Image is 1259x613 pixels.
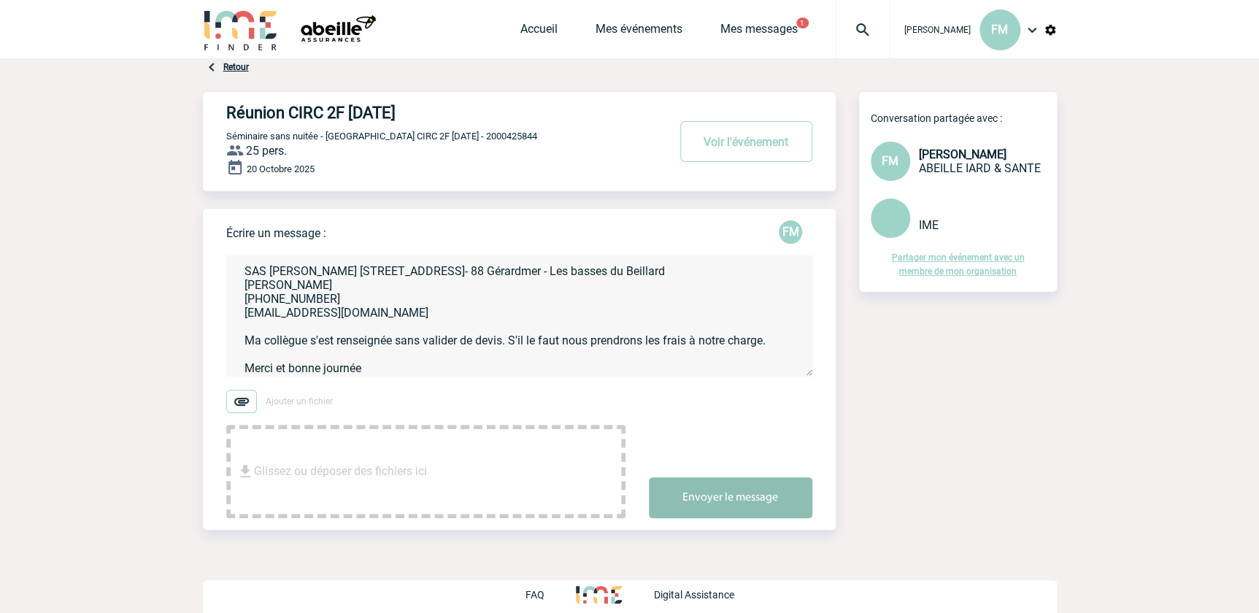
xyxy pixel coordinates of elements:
img: file_download.svg [236,463,254,480]
h4: Réunion CIRC 2F [DATE] [226,104,624,122]
p: Conversation partagée avec : [871,112,1057,124]
span: Ajouter un fichier [266,396,333,406]
a: Mes messages [720,22,798,42]
span: [PERSON_NAME] [919,147,1006,161]
p: Écrire un message : [226,226,326,240]
p: FAQ [525,589,544,601]
span: [PERSON_NAME] [904,25,971,35]
button: Voir l'événement [680,121,812,162]
span: IME [919,218,939,232]
button: Envoyer le message [649,477,812,518]
div: Florence MATHIEU [779,220,802,244]
button: 1 [796,18,809,28]
span: ABEILLE IARD & SANTE [919,161,1041,175]
img: http://www.idealmeetingsevents.fr/ [576,586,621,604]
a: Partager mon événement avec un membre de mon organisation [892,252,1025,277]
a: Retour [223,62,249,72]
span: Séminaire sans nuitée - [GEOGRAPHIC_DATA] CIRC 2F [DATE] - 2000425844 [226,131,537,142]
img: IME-Finder [203,9,279,50]
span: 25 pers. [246,144,287,158]
a: Mes événements [596,22,682,42]
p: FM [779,220,802,244]
span: FM [991,23,1008,36]
span: Glissez ou déposer des fichiers ici [254,435,427,508]
p: Digital Assistance [654,589,734,601]
a: FAQ [525,587,576,601]
a: Accueil [520,22,558,42]
span: FM [882,154,898,168]
span: 20 Octobre 2025 [247,163,315,174]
